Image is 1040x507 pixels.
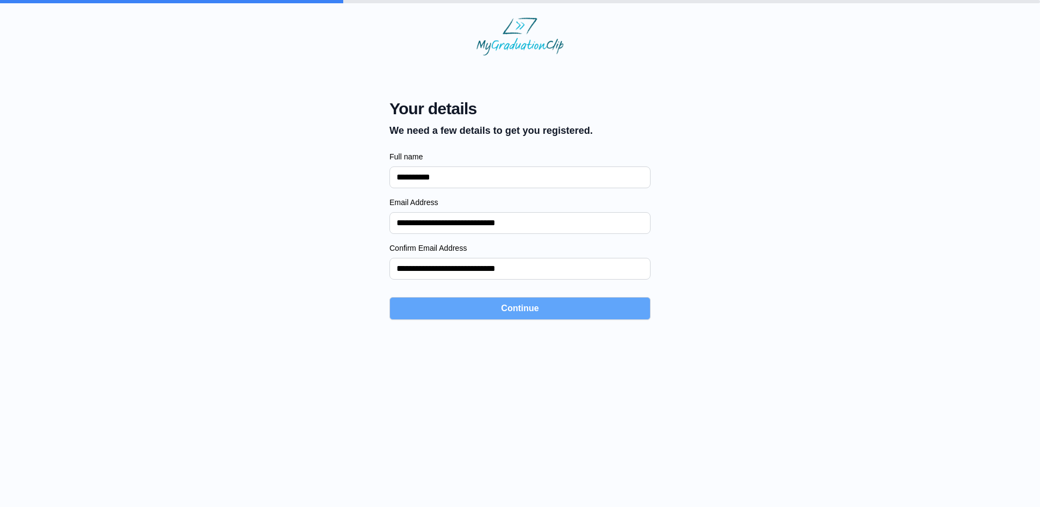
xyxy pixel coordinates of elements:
span: Your details [389,99,593,119]
label: Confirm Email Address [389,243,651,253]
button: Continue [389,297,651,320]
p: We need a few details to get you registered. [389,123,593,138]
label: Full name [389,151,651,162]
img: MyGraduationClip [476,17,564,55]
label: Email Address [389,197,651,208]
